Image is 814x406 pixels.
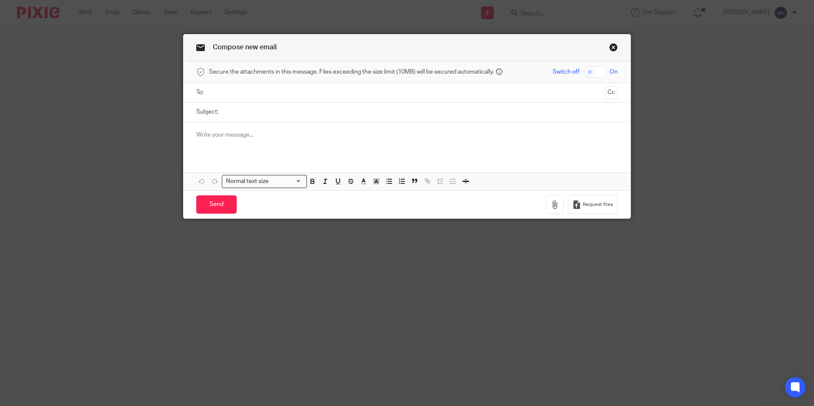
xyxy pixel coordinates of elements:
div: Search for option [222,175,307,188]
input: Send [196,195,237,214]
label: To: [196,88,206,97]
button: Cc [605,86,618,99]
span: Switch off [553,68,579,76]
label: Subject: [196,108,218,116]
span: Secure the attachments in this message. Files exceeding the size limit (10MB) will be secured aut... [209,68,494,76]
span: Compose new email [213,44,277,51]
span: Request files [583,201,613,208]
a: Close this dialog window [609,43,618,54]
button: Request files [568,195,617,214]
span: Normal text size [224,177,270,186]
span: On [610,68,618,76]
input: Search for option [271,177,302,186]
